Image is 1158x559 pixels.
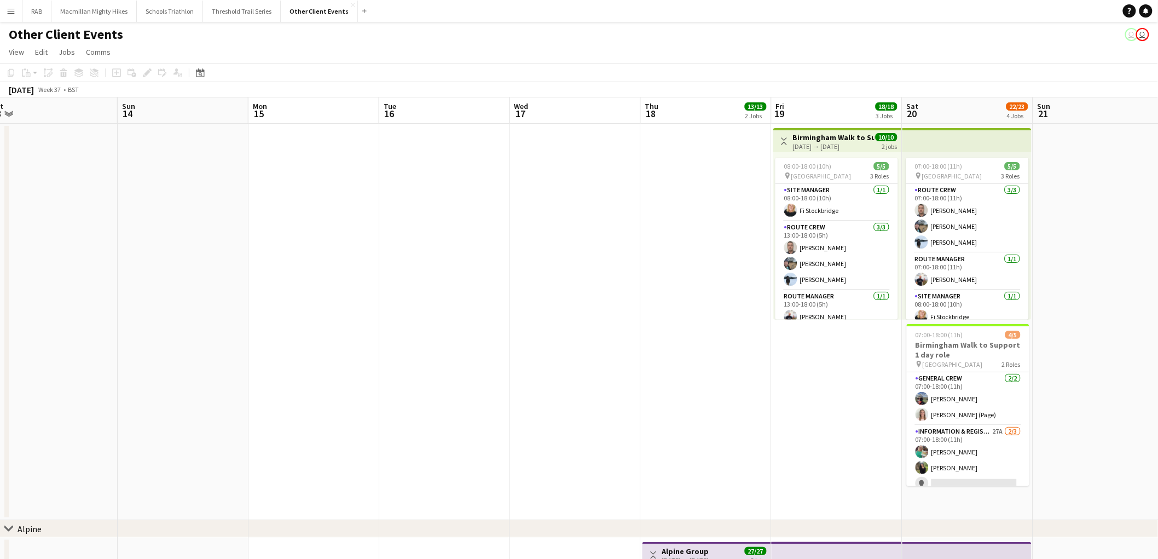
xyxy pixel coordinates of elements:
[876,133,898,141] span: 10/10
[203,1,281,22] button: Threshold Trail Series
[9,26,123,43] h1: Other Client Events
[784,162,832,170] span: 08:00-18:00 (10h)
[1036,107,1051,120] span: 21
[774,107,785,120] span: 19
[59,47,75,57] span: Jobs
[775,158,898,320] app-job-card: 08:00-18:00 (10h)5/5 [GEOGRAPHIC_DATA]3 RolesSite Manager1/108:00-18:00 (10h)Fi StockbridgeRoute ...
[906,158,1029,320] app-job-card: 07:00-18:00 (11h)5/5 [GEOGRAPHIC_DATA]3 RolesRoute Crew3/307:00-18:00 (11h)[PERSON_NAME][PERSON_N...
[645,101,659,111] span: Thu
[907,324,1029,486] app-job-card: 07:00-18:00 (11h)4/5Birmingham Walk to Support 1 day role [GEOGRAPHIC_DATA]2 RolesGeneral Crew2/2...
[907,425,1029,494] app-card-role: Information & registration crew27A2/307:00-18:00 (11h)[PERSON_NAME][PERSON_NAME]
[35,47,48,57] span: Edit
[1006,102,1028,111] span: 22/23
[793,142,875,151] div: [DATE] → [DATE]
[906,184,1029,253] app-card-role: Route Crew3/307:00-18:00 (11h)[PERSON_NAME][PERSON_NAME][PERSON_NAME]
[1005,331,1021,339] span: 4/5
[905,107,919,120] span: 20
[82,45,115,59] a: Comms
[1125,28,1138,41] app-user-avatar: Liz Sutton
[793,132,875,142] h3: Birmingham Walk to Support 2 day role
[9,47,24,57] span: View
[1136,28,1149,41] app-user-avatar: Liz Sutton
[513,107,529,120] span: 17
[907,101,919,111] span: Sat
[281,1,358,22] button: Other Client Events
[54,45,79,59] a: Jobs
[916,331,963,339] span: 07:00-18:00 (11h)
[4,45,28,59] a: View
[68,85,79,94] div: BST
[1038,101,1051,111] span: Sun
[775,184,898,221] app-card-role: Site Manager1/108:00-18:00 (10h)Fi Stockbridge
[86,47,111,57] span: Comms
[745,112,766,120] div: 2 Jobs
[907,340,1029,360] h3: Birmingham Walk to Support 1 day role
[122,101,135,111] span: Sun
[644,107,659,120] span: 18
[1001,172,1020,180] span: 3 Roles
[36,85,63,94] span: Week 37
[1002,360,1021,368] span: 2 Roles
[1007,112,1028,120] div: 4 Jobs
[923,360,983,368] span: [GEOGRAPHIC_DATA]
[876,112,897,120] div: 3 Jobs
[922,172,982,180] span: [GEOGRAPHIC_DATA]
[776,101,785,111] span: Fri
[876,102,898,111] span: 18/18
[915,162,963,170] span: 07:00-18:00 (11h)
[906,290,1029,327] app-card-role: Site Manager1/108:00-18:00 (10h)Fi Stockbridge
[9,84,34,95] div: [DATE]
[871,172,889,180] span: 3 Roles
[384,101,396,111] span: Tue
[514,101,529,111] span: Wed
[745,102,767,111] span: 13/13
[120,107,135,120] span: 14
[1005,162,1020,170] span: 5/5
[22,1,51,22] button: RAB
[906,253,1029,290] app-card-role: Route Manager1/107:00-18:00 (11h)[PERSON_NAME]
[775,221,898,290] app-card-role: Route Crew3/313:00-18:00 (5h)[PERSON_NAME][PERSON_NAME][PERSON_NAME]
[775,290,898,327] app-card-role: Route Manager1/113:00-18:00 (5h)[PERSON_NAME]
[51,1,137,22] button: Macmillan Mighty Hikes
[907,372,1029,425] app-card-role: General Crew2/207:00-18:00 (11h)[PERSON_NAME][PERSON_NAME] (Page)
[382,107,396,120] span: 16
[874,162,889,170] span: 5/5
[253,101,267,111] span: Mon
[745,547,767,555] span: 27/27
[882,141,898,151] div: 2 jobs
[137,1,203,22] button: Schools Triathlon
[251,107,267,120] span: 15
[791,172,852,180] span: [GEOGRAPHIC_DATA]
[18,523,42,534] div: Alpine
[662,546,709,556] h3: Alpine Group
[31,45,52,59] a: Edit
